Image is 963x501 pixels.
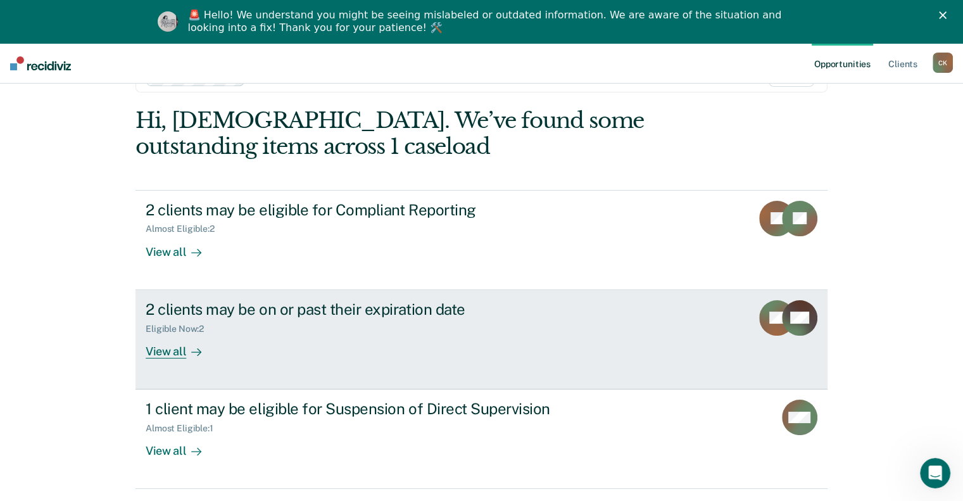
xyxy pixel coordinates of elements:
iframe: Intercom live chat [920,458,950,488]
div: 2 clients may be on or past their expiration date [146,300,590,319]
a: 2 clients may be on or past their expiration dateEligible Now:2View all [135,290,828,390]
div: C K [933,53,953,73]
img: Recidiviz [10,56,71,70]
div: Almost Eligible : 1 [146,423,223,434]
div: View all [146,234,217,259]
a: Clients [886,43,920,84]
a: Opportunities [812,43,873,84]
div: View all [146,434,217,459]
button: CK [933,53,953,73]
div: View all [146,334,217,358]
img: Profile image for Kim [158,11,178,32]
div: Eligible Now : 2 [146,324,214,334]
div: Almost Eligible : 2 [146,224,225,234]
div: 🚨 Hello! We understand you might be seeing mislabeled or outdated information. We are aware of th... [188,9,786,34]
div: 2 clients may be eligible for Compliant Reporting [146,201,590,219]
div: Close [939,11,952,19]
div: 1 client may be eligible for Suspension of Direct Supervision [146,400,590,418]
a: 1 client may be eligible for Suspension of Direct SupervisionAlmost Eligible:1View all [135,390,828,489]
div: Hi, [DEMOGRAPHIC_DATA]. We’ve found some outstanding items across 1 caseload [135,108,689,160]
a: 2 clients may be eligible for Compliant ReportingAlmost Eligible:2View all [135,190,828,290]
